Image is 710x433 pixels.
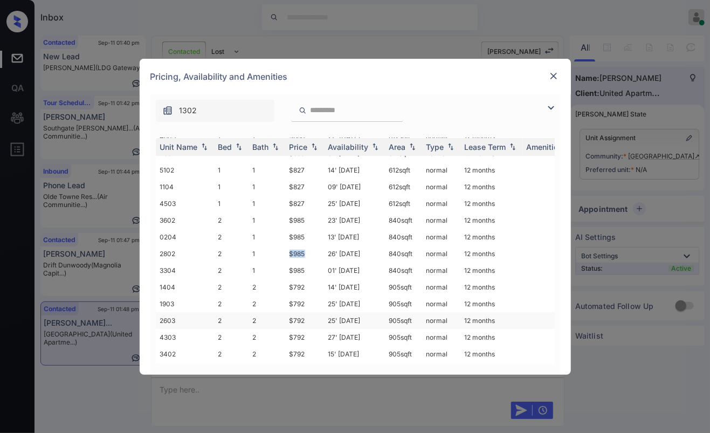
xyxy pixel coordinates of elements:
[460,295,522,312] td: 12 months
[249,178,285,195] td: 1
[385,229,422,245] td: 840 sqft
[370,143,381,150] img: sorting
[507,143,518,150] img: sorting
[324,195,385,212] td: 25' [DATE]
[299,106,307,115] img: icon-zuma
[156,212,214,229] td: 3602
[156,162,214,178] td: 5102
[460,279,522,295] td: 12 months
[422,245,460,262] td: normal
[214,262,249,279] td: 2
[460,312,522,329] td: 12 months
[385,312,422,329] td: 905 sqft
[385,162,422,178] td: 612 sqft
[214,295,249,312] td: 2
[324,178,385,195] td: 09' [DATE]
[460,229,522,245] td: 12 months
[460,245,522,262] td: 12 months
[324,362,385,379] td: 16' [DATE]
[285,362,324,379] td: $985
[460,195,522,212] td: 12 months
[156,245,214,262] td: 2802
[218,142,232,152] div: Bed
[249,162,285,178] td: 1
[422,346,460,362] td: normal
[324,295,385,312] td: 25' [DATE]
[249,346,285,362] td: 2
[285,195,324,212] td: $827
[285,279,324,295] td: $792
[460,178,522,195] td: 12 months
[156,262,214,279] td: 3304
[214,312,249,329] td: 2
[180,105,197,116] span: 1302
[285,229,324,245] td: $985
[285,346,324,362] td: $792
[422,229,460,245] td: normal
[460,162,522,178] td: 12 months
[156,295,214,312] td: 1903
[214,229,249,245] td: 2
[285,162,324,178] td: $827
[214,162,249,178] td: 1
[385,295,422,312] td: 905 sqft
[289,142,308,152] div: Price
[465,142,506,152] div: Lease Term
[214,245,249,262] td: 2
[156,229,214,245] td: 0204
[422,262,460,279] td: normal
[233,143,244,150] img: sorting
[270,143,281,150] img: sorting
[389,142,406,152] div: Area
[285,245,324,262] td: $985
[156,329,214,346] td: 4303
[385,245,422,262] td: 840 sqft
[422,212,460,229] td: normal
[249,362,285,379] td: 2
[249,195,285,212] td: 1
[324,212,385,229] td: 23' [DATE]
[309,143,320,150] img: sorting
[548,71,559,81] img: close
[285,178,324,195] td: $827
[156,279,214,295] td: 1404
[285,329,324,346] td: $792
[249,212,285,229] td: 1
[422,295,460,312] td: normal
[445,143,456,150] img: sorting
[324,162,385,178] td: 14' [DATE]
[214,212,249,229] td: 2
[324,229,385,245] td: 13' [DATE]
[385,279,422,295] td: 905 sqft
[199,143,210,150] img: sorting
[156,195,214,212] td: 4503
[385,212,422,229] td: 840 sqft
[385,346,422,362] td: 905 sqft
[385,329,422,346] td: 905 sqft
[460,212,522,229] td: 12 months
[422,312,460,329] td: normal
[140,59,571,94] div: Pricing, Availability and Amenities
[422,362,460,379] td: normal
[214,346,249,362] td: 2
[324,329,385,346] td: 27' [DATE]
[324,262,385,279] td: 01' [DATE]
[285,312,324,329] td: $792
[460,346,522,362] td: 12 months
[324,346,385,362] td: 15' [DATE]
[460,329,522,346] td: 12 months
[460,262,522,279] td: 12 months
[385,262,422,279] td: 840 sqft
[422,195,460,212] td: normal
[249,245,285,262] td: 1
[422,178,460,195] td: normal
[249,262,285,279] td: 1
[385,195,422,212] td: 612 sqft
[249,312,285,329] td: 2
[160,142,198,152] div: Unit Name
[249,229,285,245] td: 1
[253,142,269,152] div: Bath
[422,279,460,295] td: normal
[328,142,369,152] div: Availability
[407,143,418,150] img: sorting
